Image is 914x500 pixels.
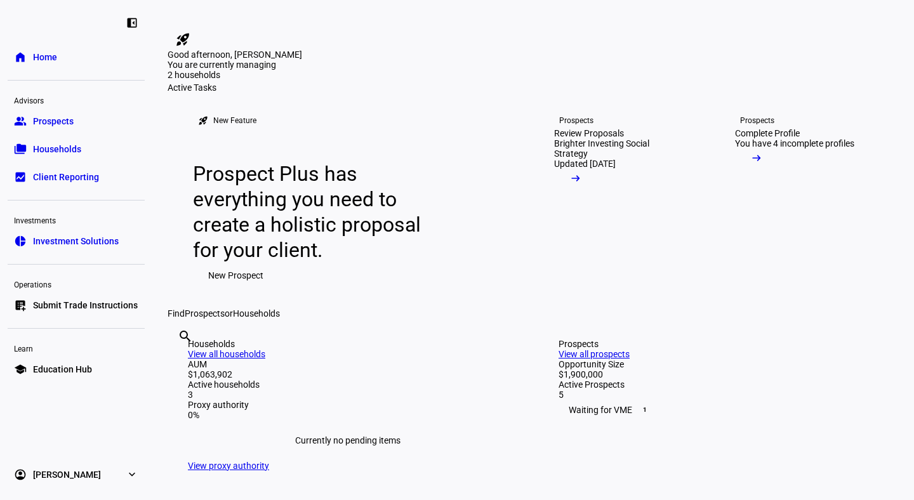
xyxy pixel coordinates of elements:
mat-icon: search [178,329,193,344]
span: Households [233,308,280,319]
mat-icon: arrow_right_alt [750,152,763,164]
button: New Prospect [193,263,279,288]
div: Prospects [740,115,774,126]
span: Submit Trade Instructions [33,299,138,312]
div: Prospect Plus has everything you need to create a holistic proposal for your client. [193,161,441,263]
eth-mat-symbol: expand_more [126,468,138,481]
div: Complete Profile [735,128,800,138]
a: folder_copyHouseholds [8,136,145,162]
div: Active Prospects [559,379,878,390]
div: You have 4 incomplete profiles [735,138,854,148]
div: Active households [188,379,508,390]
div: Brighter Investing Social Strategy [554,138,684,159]
div: Proxy authority [188,400,508,410]
div: Households [188,339,508,349]
div: Prospects [559,339,878,349]
eth-mat-symbol: folder_copy [14,143,27,155]
span: Client Reporting [33,171,99,183]
div: Operations [8,275,145,293]
a: pie_chartInvestment Solutions [8,228,145,254]
a: homeHome [8,44,145,70]
div: 0% [188,410,508,420]
span: [PERSON_NAME] [33,468,101,481]
div: Advisors [8,91,145,109]
div: Updated [DATE] [554,159,616,169]
mat-icon: arrow_right_alt [569,172,582,185]
eth-mat-symbol: list_alt_add [14,299,27,312]
span: Households [33,143,81,155]
a: View all households [188,349,265,359]
a: ProspectsComplete ProfileYou have 4 incomplete profiles [715,93,885,308]
div: Find or [168,308,899,319]
div: Opportunity Size [559,359,878,369]
eth-mat-symbol: bid_landscape [14,171,27,183]
span: Home [33,51,57,63]
a: View proxy authority [188,461,269,471]
div: New Feature [213,115,256,126]
div: $1,900,000 [559,369,878,379]
div: AUM [188,359,508,369]
div: Prospects [559,115,593,126]
a: bid_landscapeClient Reporting [8,164,145,190]
eth-mat-symbol: school [14,363,27,376]
eth-mat-symbol: group [14,115,27,128]
input: Enter name of prospect or household [178,346,180,361]
eth-mat-symbol: account_circle [14,468,27,481]
div: 5 [559,390,878,400]
div: Investments [8,211,145,228]
span: Prospects [33,115,74,128]
eth-mat-symbol: pie_chart [14,235,27,247]
div: Active Tasks [168,82,899,93]
a: ProspectsReview ProposalsBrighter Investing Social StrategyUpdated [DATE] [534,93,705,308]
mat-icon: rocket_launch [198,115,208,126]
mat-icon: rocket_launch [175,32,190,47]
span: Investment Solutions [33,235,119,247]
div: 3 [188,390,508,400]
div: $1,063,902 [188,369,508,379]
span: You are currently managing [168,60,276,70]
eth-mat-symbol: home [14,51,27,63]
div: Waiting for VME [559,400,878,420]
a: View all prospects [559,349,630,359]
span: Education Hub [33,363,92,376]
div: Review Proposals [554,128,624,138]
a: groupProspects [8,109,145,134]
div: Good afternoon, [PERSON_NAME] [168,49,899,60]
span: Prospects [185,308,225,319]
span: New Prospect [208,263,263,288]
div: Currently no pending items [188,420,508,461]
div: 2 households [168,70,295,82]
span: 1 [640,405,650,415]
eth-mat-symbol: left_panel_close [126,16,138,29]
div: Learn [8,339,145,357]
